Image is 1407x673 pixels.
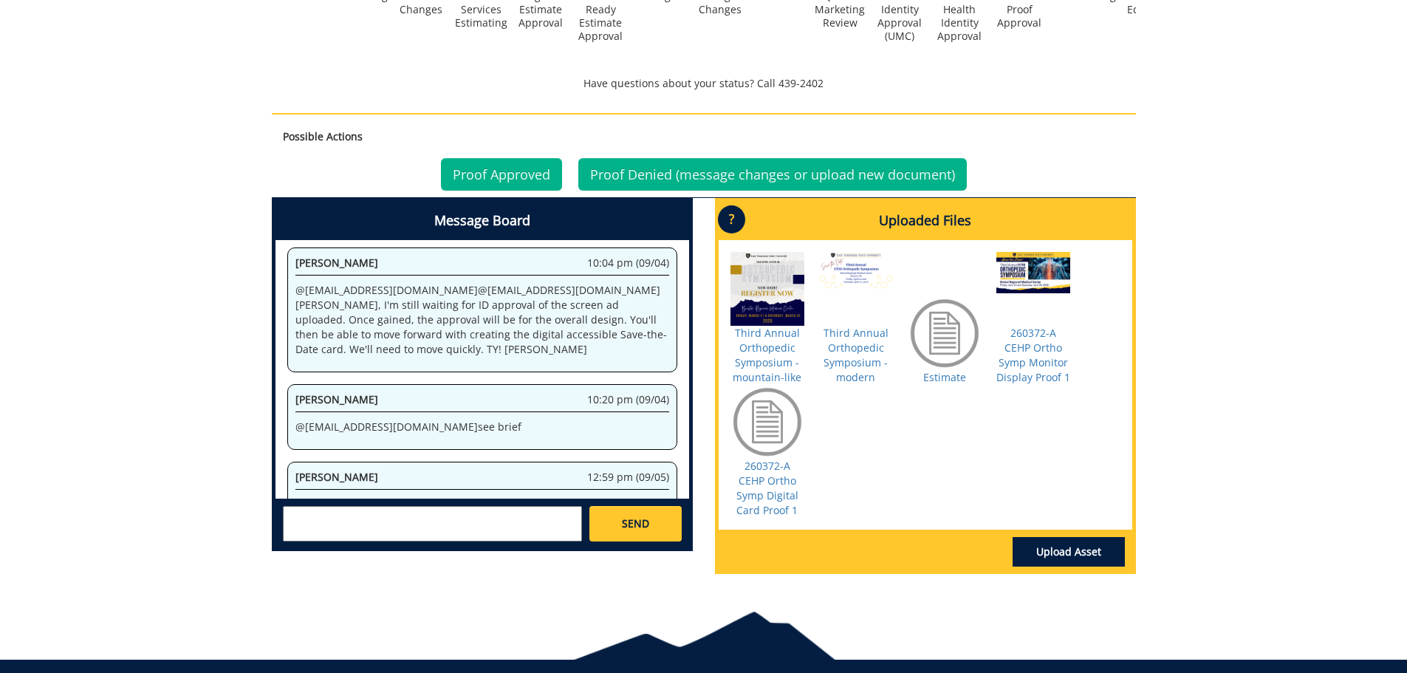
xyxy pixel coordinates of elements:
strong: Possible Actions [283,129,363,143]
a: Estimate [923,370,966,384]
a: Proof Denied (message changes or upload new document) [578,158,967,191]
span: SEND [622,516,649,531]
a: Third Annual Orthopedic Symposium - modern [824,326,889,384]
p: @ [EMAIL_ADDRESS][DOMAIN_NAME] see brief [295,420,669,434]
p: @ [EMAIL_ADDRESS][DOMAIN_NAME] @ [EMAIL_ADDRESS][DOMAIN_NAME] [PERSON_NAME], I'm still waiting fo... [295,283,669,357]
a: Third Annual Orthopedic Symposium - mountain-like [733,326,801,384]
span: [PERSON_NAME] [295,392,378,406]
p: ? [718,205,745,233]
span: [PERSON_NAME] [295,256,378,270]
h4: Message Board [275,202,689,240]
a: Upload Asset [1013,537,1125,567]
a: 260372-A CEHP Ortho Symp Digital Card Proof 1 [736,459,798,517]
a: SEND [589,506,681,542]
h4: Uploaded Files [719,202,1132,240]
p: @ [EMAIL_ADDRESS][DOMAIN_NAME] Please see brief. [295,497,669,512]
p: Have questions about your status? Call 439-2402 [272,76,1136,91]
span: 12:59 pm (09/05) [587,470,669,485]
span: 10:04 pm (09/04) [587,256,669,270]
span: [PERSON_NAME] [295,470,378,484]
a: Proof Approved [441,158,562,191]
textarea: messageToSend [283,506,582,542]
a: 260372-A CEHP Ortho Symp Monitor Display Proof 1 [996,326,1070,384]
span: 10:20 pm (09/04) [587,392,669,407]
